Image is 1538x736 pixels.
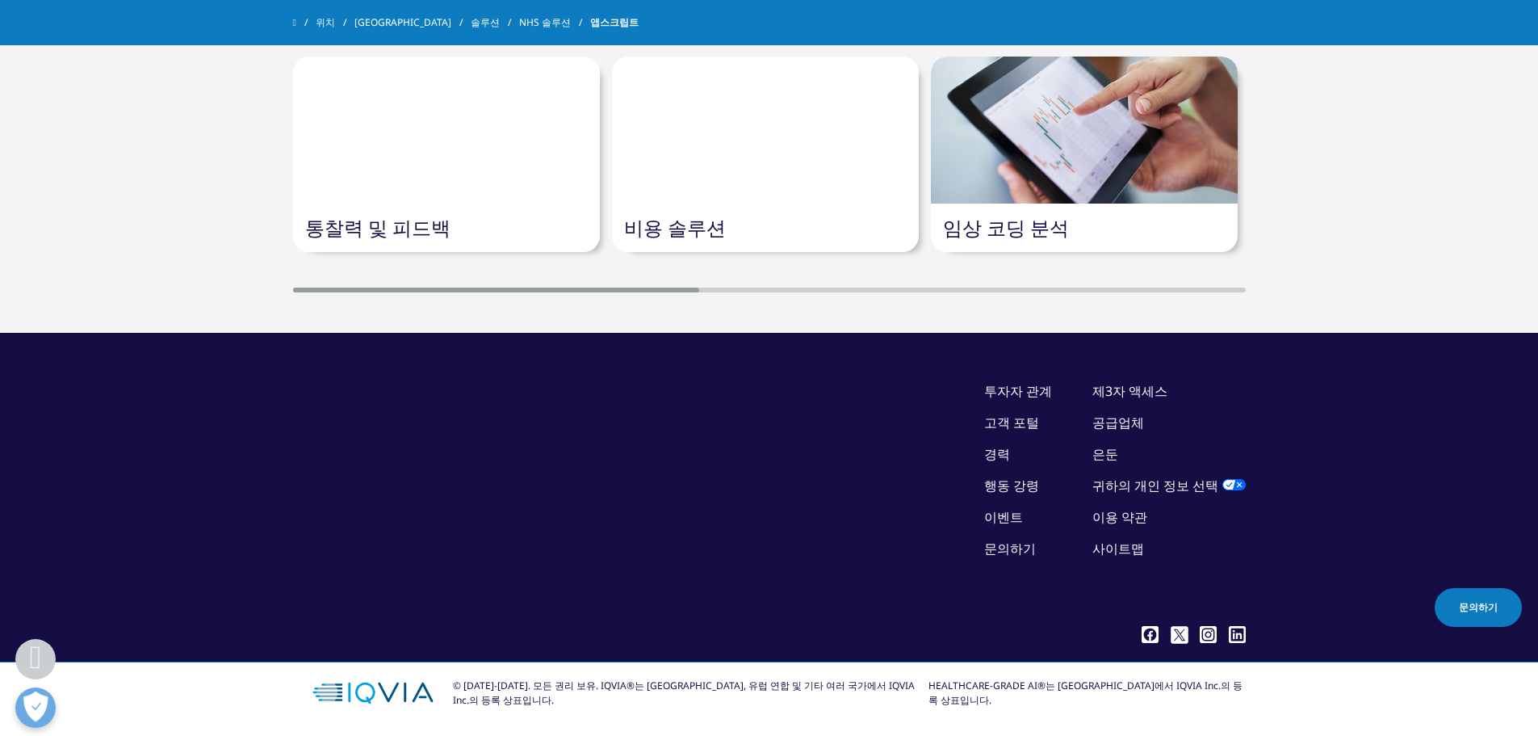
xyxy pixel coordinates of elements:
[15,688,56,728] button: 공개형 기본 설정
[519,15,571,29] font: NHS 솔루션
[984,445,1010,463] a: 경력
[1092,477,1218,494] font: 귀하의 개인 정보 선택
[471,15,500,29] font: 솔루션
[519,8,590,37] a: NHS 솔루션
[1092,540,1144,557] a: 사이트맵
[1092,414,1144,431] a: 공급업체
[471,8,519,37] a: 솔루션
[984,477,1039,494] a: 행동 강령
[984,414,1039,431] a: 고객 포털
[316,8,354,37] a: 위치
[1092,445,1118,463] a: 은둔
[984,382,1052,400] a: 투자자 관계
[590,15,639,29] font: 앱스크립트
[928,679,1243,707] font: HEALTHCARE-GRADE AI®는 [GEOGRAPHIC_DATA]에서 IQVIA Inc.의 등록 상표입니다.
[1092,508,1147,526] a: 이용 약관
[1092,382,1167,400] a: 제3자 액세스
[984,508,1023,526] a: 이벤트
[453,679,915,707] font: © [DATE]-[DATE]. 모든 권리 보유. IQVIA®는 [GEOGRAPHIC_DATA], 유럽 연합 및 기타 여러 국가에서 IQVIA Inc.의 등록 상표입니다.
[1435,588,1522,627] a: 문의하기
[984,540,1036,557] a: 문의하기
[354,8,471,37] a: [GEOGRAPHIC_DATA]
[354,15,451,29] font: [GEOGRAPHIC_DATA]
[1092,477,1246,494] a: 귀하의 개인 정보 선택
[624,214,726,241] a: 비용 솔루션
[943,214,1069,241] a: 임상 코딩 분석
[1459,600,1498,614] font: 문의하기
[305,214,451,241] a: 통찰력 및 피드백
[316,15,335,29] font: 위치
